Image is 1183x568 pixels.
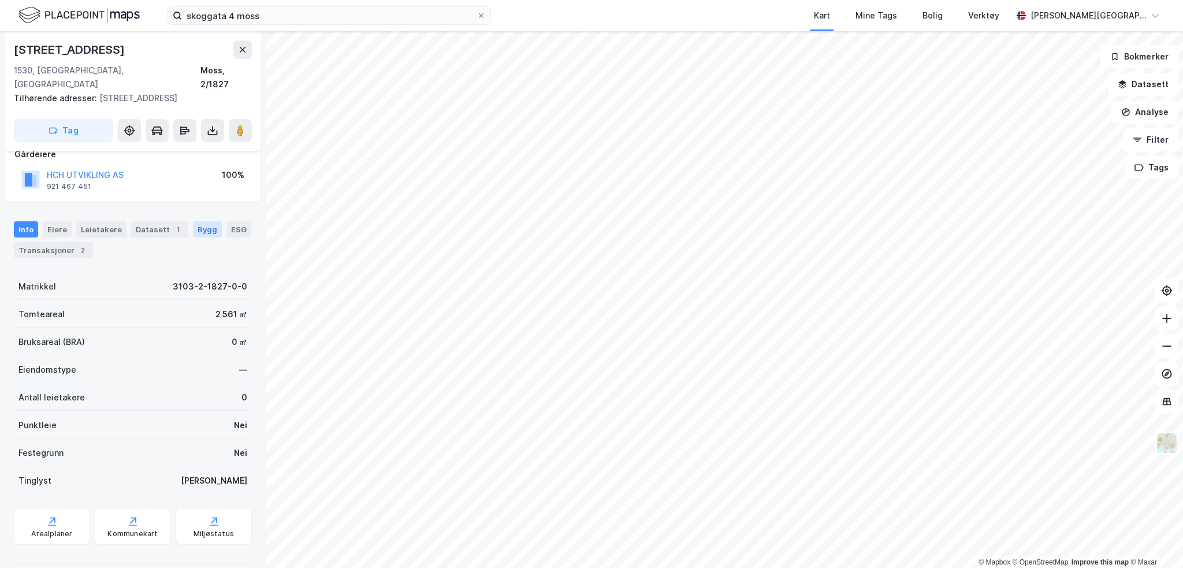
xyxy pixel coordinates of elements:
div: Arealplaner [31,529,72,539]
div: Gårdeiere [14,147,251,161]
div: Tinglyst [18,474,51,488]
div: Leietakere [76,221,127,237]
div: Bygg [193,221,222,237]
span: Tilhørende adresser: [14,93,99,103]
div: [STREET_ADDRESS] [14,91,243,105]
div: Bolig [922,9,943,23]
button: Tags [1125,156,1178,179]
input: Søk på adresse, matrikkel, gårdeiere, leietakere eller personer [182,7,477,24]
div: Eiendomstype [18,363,76,377]
div: Miljøstatus [194,529,234,539]
button: Analyse [1111,101,1178,124]
div: Punktleie [18,418,57,432]
div: Tomteareal [18,307,65,321]
a: OpenStreetMap [1013,558,1069,566]
div: 2 [77,244,88,256]
a: Mapbox [979,558,1010,566]
img: logo.f888ab2527a4732fd821a326f86c7f29.svg [18,5,140,25]
div: 3103-2-1827-0-0 [173,280,247,294]
iframe: Chat Widget [1125,513,1183,568]
div: 1530, [GEOGRAPHIC_DATA], [GEOGRAPHIC_DATA] [14,64,200,91]
div: 0 [241,391,247,404]
div: Eiere [43,221,72,237]
div: 1 [172,224,184,235]
div: 2 561 ㎡ [215,307,247,321]
div: Kontrollprogram for chat [1125,513,1183,568]
div: Antall leietakere [18,391,85,404]
button: Bokmerker [1100,45,1178,68]
div: [PERSON_NAME] [181,474,247,488]
div: 921 467 451 [47,182,91,191]
div: Moss, 2/1827 [200,64,252,91]
div: Verktøy [968,9,999,23]
a: Improve this map [1072,558,1129,566]
img: Z [1156,432,1178,454]
button: Filter [1123,128,1178,151]
div: 100% [222,168,244,182]
div: Nei [234,418,247,432]
button: Tag [14,119,113,142]
div: — [239,363,247,377]
div: Kommunekart [107,529,158,539]
div: Kart [814,9,830,23]
div: 0 ㎡ [232,335,247,349]
div: Nei [234,446,247,460]
div: Bruksareal (BRA) [18,335,85,349]
div: Mine Tags [855,9,897,23]
div: Info [14,221,38,237]
div: Matrikkel [18,280,56,294]
div: ESG [226,221,251,237]
div: [PERSON_NAME][GEOGRAPHIC_DATA] [1031,9,1146,23]
div: [STREET_ADDRESS] [14,40,127,59]
div: Datasett [131,221,188,237]
div: Festegrunn [18,446,64,460]
div: Transaksjoner [14,242,93,258]
button: Datasett [1108,73,1178,96]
